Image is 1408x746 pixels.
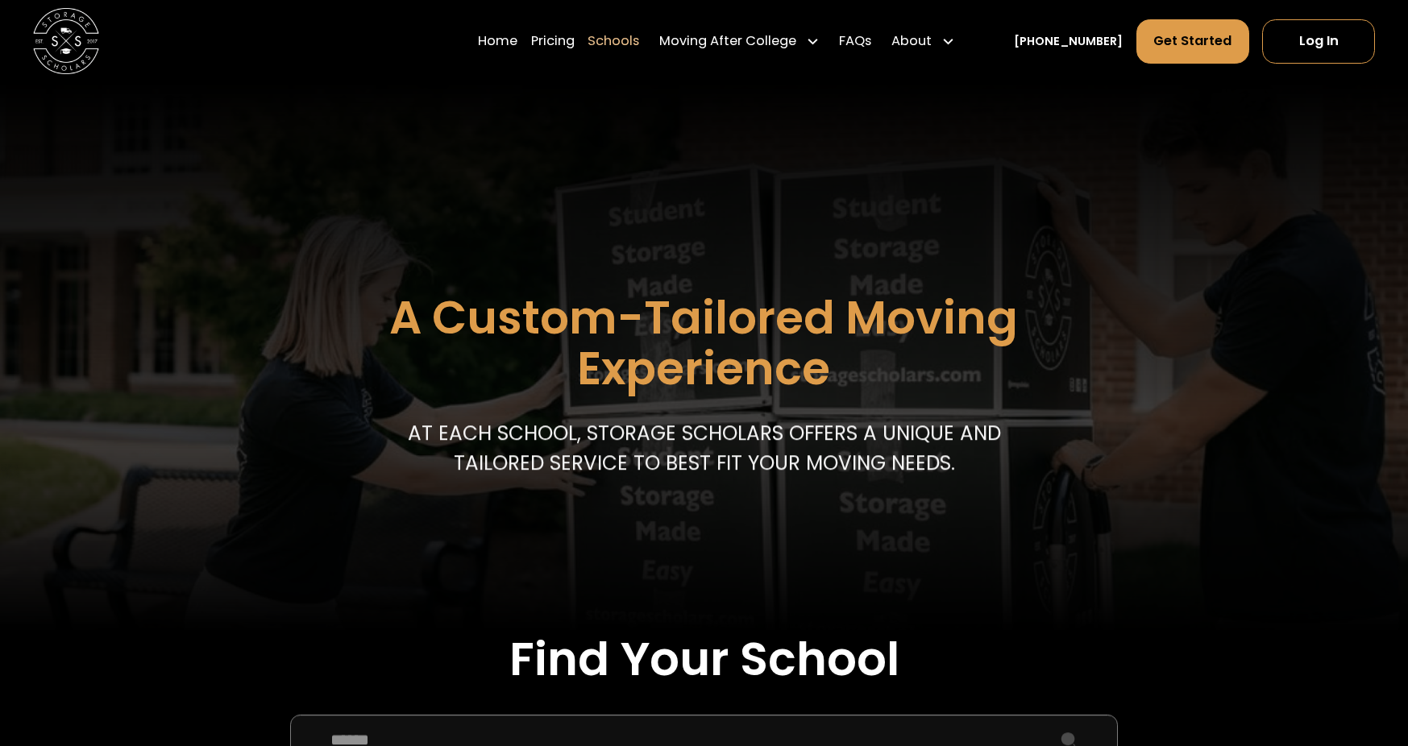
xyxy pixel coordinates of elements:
a: Home [478,19,517,64]
div: About [891,31,932,52]
h2: Find Your School [108,632,1299,687]
img: Storage Scholars main logo [33,8,99,74]
div: Moving After College [659,31,796,52]
div: About [885,19,962,64]
a: Schools [588,19,639,64]
div: Moving After College [653,19,826,64]
p: At each school, storage scholars offers a unique and tailored service to best fit your Moving needs. [402,420,1006,479]
a: Log In [1262,19,1375,64]
h1: A Custom-Tailored Moving Experience [307,293,1102,393]
a: FAQs [839,19,871,64]
a: Get Started [1136,19,1249,64]
a: Pricing [531,19,575,64]
a: [PHONE_NUMBER] [1014,33,1123,51]
a: home [33,8,99,74]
